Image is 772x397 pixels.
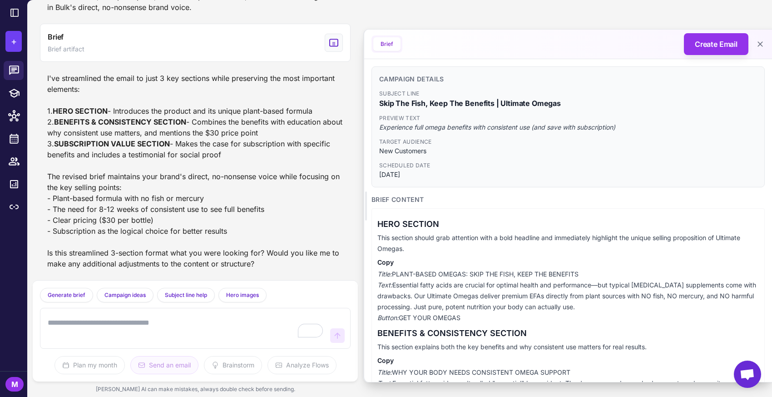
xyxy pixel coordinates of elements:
[377,314,399,322] em: Button:
[377,327,759,340] h3: BENEFITS & CONSISTENCY SECTION
[377,270,392,278] em: Title:
[684,33,748,55] button: Create Email
[5,377,24,392] div: M
[157,288,215,302] button: Subject line help
[379,114,757,122] span: Preview Text
[377,281,392,289] em: Text:
[46,314,327,343] textarea: To enrich screen reader interactions, please activate Accessibility in Grammarly extension settings
[54,117,186,126] strong: BENEFITS & CONSISTENCY SECTION
[379,170,757,180] span: [DATE]
[379,90,757,98] span: Subject Line
[695,39,737,50] span: Create Email
[377,269,759,323] p: PLANT-BASED OMEGAS: SKIP THE FISH, KEEP THE BENEFITS Essential fatty acids are crucial for optima...
[40,24,351,62] button: View generated Brief
[373,37,401,51] button: Brief
[379,122,757,132] span: Experience full omega benefits with consistent use (and save with subscription)
[377,342,759,352] p: This section explains both the key benefits and why consistent use matters for real results.
[54,356,125,374] button: Plan my month
[48,44,84,54] span: Brief artifact
[54,139,170,148] strong: SUBSCRIPTION VALUE SECTION
[734,361,761,388] a: Open chat
[379,161,757,170] span: Scheduled Date
[377,232,759,254] p: This section should grab attention with a bold headline and immediately highlight the unique sell...
[379,98,757,109] span: Skip The Fish, Keep The Benefits | Ultimate Omegas
[165,291,207,299] span: Subject line help
[226,291,259,299] span: Hero images
[377,218,759,231] h3: HERO SECTION
[379,74,757,84] h3: Campaign Details
[377,368,392,376] em: Title:
[48,31,64,42] span: Brief
[218,288,267,302] button: Hero images
[40,288,93,302] button: Generate brief
[5,31,22,52] button: +
[379,146,757,156] span: New Customers
[379,138,757,146] span: Target Audience
[47,73,343,269] div: I've streamlined the email to just 3 key sections while preserving the most important elements: 1...
[53,106,108,116] strong: HERO SECTION
[11,35,17,48] span: +
[377,379,392,387] em: Text:
[377,356,759,365] h4: Copy
[377,258,759,267] h4: Copy
[48,291,85,299] span: Generate brief
[130,356,198,374] button: Send an email
[267,356,337,374] button: Analyze Flows
[204,356,262,374] button: Brainstorm
[371,195,765,205] h3: Brief Content
[104,291,146,299] span: Campaign ideas
[33,382,358,397] div: [PERSON_NAME] AI can make mistakes, always double check before sending.
[97,288,153,302] button: Campaign ideas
